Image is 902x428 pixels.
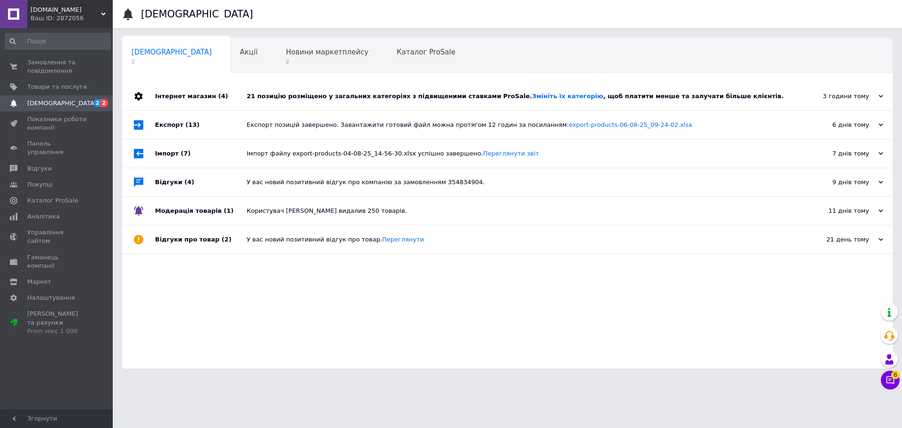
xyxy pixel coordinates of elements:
[27,310,87,335] span: [PERSON_NAME] та рахунки
[27,196,78,205] span: Каталог ProSale
[5,33,111,50] input: Пошук
[132,58,212,65] span: 2
[155,197,247,225] div: Модерація товарів
[186,121,200,128] span: (13)
[891,371,900,379] span: 6
[483,150,539,157] a: Переглянути звіт
[27,99,97,108] span: [DEMOGRAPHIC_DATA]
[181,150,191,157] span: (7)
[101,99,108,107] span: 2
[155,111,247,139] div: Експорт
[789,178,883,187] div: 9 днів тому
[185,179,194,186] span: (4)
[881,371,900,389] button: Чат з покупцем6
[532,93,603,100] a: Змініть їх категорію
[222,236,232,243] span: (2)
[397,48,455,56] span: Каталог ProSale
[247,207,789,215] div: Користувач [PERSON_NAME] видалив 250 товарів.
[789,121,883,129] div: 6 днів тому
[155,140,247,168] div: Імпорт
[382,236,424,243] a: Переглянути
[27,58,87,75] span: Замовлення та повідомлення
[27,164,52,173] span: Відгуки
[247,121,789,129] div: Експорт позицій завершено. Завантажити готовий файл можна протягом 12 годин за посиланням:
[27,212,60,221] span: Аналітика
[218,93,228,100] span: (4)
[141,8,253,20] h1: [DEMOGRAPHIC_DATA]
[789,149,883,158] div: 7 днів тому
[27,278,51,286] span: Маркет
[789,235,883,244] div: 21 день тому
[155,226,247,254] div: Відгуки про товар
[247,92,789,101] div: 21 позицію розміщено у загальних категоріях з підвищеними ставками ProSale. , щоб платити менше т...
[27,327,87,335] div: Prom мікс 1 000
[789,92,883,101] div: 3 години тому
[27,253,87,270] span: Гаманець компанії
[132,48,212,56] span: [DEMOGRAPHIC_DATA]
[27,115,87,132] span: Показники роботи компанії
[247,235,789,244] div: У вас новий позитивний відгук про товар.
[31,6,101,14] span: MARMYZA.STORE
[27,140,87,156] span: Панель управління
[286,58,368,65] span: 2
[569,121,692,128] a: export-products-06-08-25_09-24-02.xlsx
[224,207,233,214] span: (1)
[27,180,53,189] span: Покупці
[155,82,247,110] div: Інтернет магазин
[247,178,789,187] div: У вас новий позитивний відгук про компанію за замовленням 354834904.
[240,48,258,56] span: Акції
[27,83,87,91] span: Товари та послуги
[286,48,368,56] span: Новини маркетплейсу
[789,207,883,215] div: 11 днів тому
[31,14,113,23] div: Ваш ID: 2872056
[27,228,87,245] span: Управління сайтом
[155,168,247,196] div: Відгуки
[27,294,75,302] span: Налаштування
[93,99,101,107] span: 2
[247,149,789,158] div: Імпорт файлу export-products-04-08-25_14-56-30.xlsx успішно завершено.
